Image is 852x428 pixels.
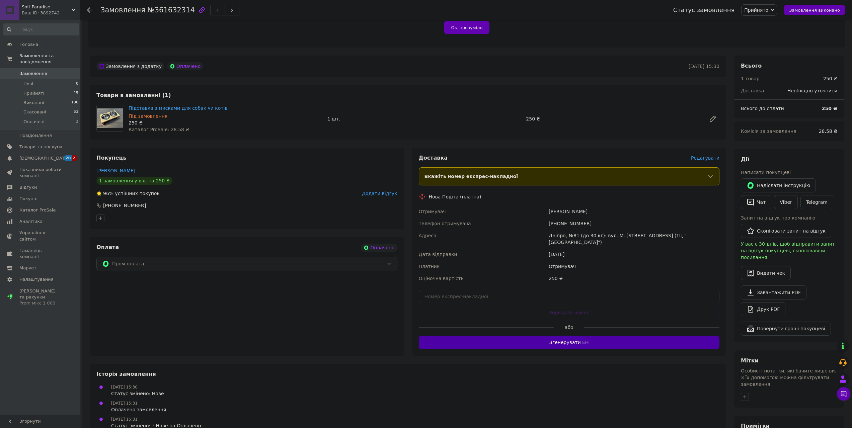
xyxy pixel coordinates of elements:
div: 250 ₴ [547,272,721,284]
span: Вкажіть номер експрес-накладної [424,174,518,179]
span: Прийняті [23,90,44,96]
div: Статус замовлення [673,7,735,13]
span: Платник [419,264,440,269]
span: Доставка [741,88,764,93]
div: Отримувач [547,260,721,272]
img: Підставка з мисками для собак чи котів [97,108,123,128]
span: [DEMOGRAPHIC_DATA] [19,155,69,161]
div: 250 ₴ [823,75,837,82]
span: Управління сайтом [19,230,62,242]
span: Під замовлення [129,113,167,119]
a: Редагувати [706,112,719,125]
span: Дата відправки [419,252,457,257]
span: Товари в замовленні (1) [96,92,171,98]
span: Оплата [96,244,119,250]
button: Згенерувати ЕН [419,336,720,349]
span: 2 [72,155,77,161]
a: Telegram [800,195,833,209]
span: Аналітика [19,219,43,225]
span: Додати відгук [362,191,397,196]
span: Відгуки [19,184,37,190]
span: Покупець [96,155,127,161]
span: Показники роботи компанії [19,167,62,179]
span: Написати покупцеві [741,170,791,175]
span: 28.58 ₴ [819,129,837,134]
span: Каталог ProSale: 28.58 ₴ [129,127,189,132]
div: 1 замовлення у вас на 250 ₴ [96,177,172,185]
a: Viber [774,195,797,209]
button: Надіслати інструкцію [741,178,816,192]
span: Комісія за замовлення [741,129,796,134]
div: Необхідно уточнити [783,83,841,98]
span: 15 [74,90,78,96]
span: Скасовані [23,109,46,115]
span: Каталог ProSale [19,207,56,213]
span: Оплачені [23,119,45,125]
div: Повернутися назад [87,7,92,13]
button: Видати чек [741,266,791,280]
span: Покупці [19,196,37,202]
span: Дії [741,156,749,163]
div: [PHONE_NUMBER] [102,202,147,209]
div: Оплачено замовлення [111,406,166,413]
span: [DATE] 15:31 [111,417,138,422]
span: У вас є 30 днів, щоб відправити запит на відгук покупцеві, скопіювавши посилання. [741,241,835,260]
button: Замовлення виконано [784,5,845,15]
span: Налаштування [19,276,54,282]
span: Головна [19,41,38,48]
div: Оплачено [361,244,397,252]
span: Ок, зрозуміло [451,25,483,30]
div: Оплачено [167,62,203,70]
span: Телефон отримувача [419,221,471,226]
span: №361632314 [147,6,195,14]
span: Отримувач [419,209,446,214]
a: Друк PDF [741,302,785,316]
span: Всього [741,63,762,69]
span: Всього до сплати [741,106,784,111]
input: Пошук [3,23,79,35]
div: 250 ₴ [523,114,703,123]
button: Чат [741,195,771,209]
span: Виконані [23,100,44,106]
div: Prom мікс 1 000 [19,300,62,306]
span: Маркет [19,265,36,271]
button: Повернути гроші покупцеві [741,322,831,336]
span: 53 [74,109,78,115]
span: 2 [76,119,78,125]
span: 1 товар [741,76,760,81]
span: Товари та послуги [19,144,62,150]
span: Запит на відгук про компанію [741,215,815,221]
div: 1 шт. [325,114,524,123]
span: Прийнято [744,7,768,13]
button: Скопіювати запит на відгук [741,224,831,238]
span: або [554,324,584,331]
span: Гаманець компанії [19,248,62,260]
span: Soft Paradise [22,4,72,10]
a: Підставка з мисками для собак чи котів [129,105,228,111]
span: Доставка [419,155,448,161]
div: [PHONE_NUMBER] [547,218,721,230]
div: Замовлення з додатку [96,62,164,70]
span: Замовлення [19,71,47,77]
button: Чат з покупцем [837,387,850,401]
div: Дніпро, №81 (до 30 кг): вул. М. [STREET_ADDRESS] (ТЦ "[GEOGRAPHIC_DATA]") [547,230,721,248]
div: успішних покупок [96,190,160,197]
span: 0 [76,81,78,87]
span: Адреса [419,233,437,238]
div: [DATE] [547,248,721,260]
time: [DATE] 15:30 [689,64,719,69]
span: Мітки [741,357,759,364]
div: 250 ₴ [129,119,322,126]
div: Нова Пошта (платна) [427,193,483,200]
span: Особисті нотатки, які бачите лише ви. З їх допомогою можна фільтрувати замовлення [741,368,836,387]
span: Повідомлення [19,133,52,139]
span: [DATE] 15:30 [111,385,138,390]
span: [PERSON_NAME] та рахунки [19,288,62,307]
button: Ок, зрозуміло [444,21,490,34]
span: 96% [103,191,113,196]
span: Замовлення виконано [789,8,840,13]
span: Редагувати [691,155,719,161]
input: Номер експрес-накладної [419,290,720,303]
a: [PERSON_NAME] [96,168,135,173]
span: Замовлення [100,6,145,14]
